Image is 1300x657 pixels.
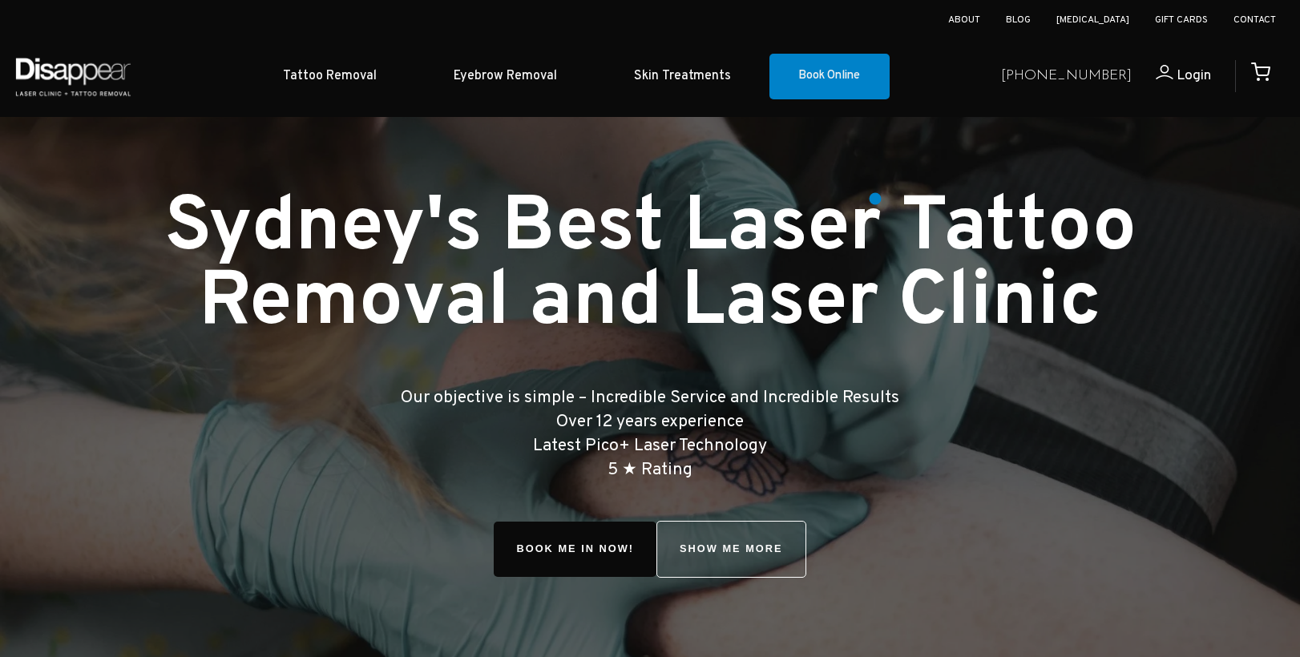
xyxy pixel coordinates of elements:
[494,522,656,577] a: BOOK ME IN NOW!
[656,521,806,578] a: SHOW ME MORE
[948,14,980,26] a: About
[244,52,415,101] a: Tattoo Removal
[1132,65,1211,88] a: Login
[1233,14,1276,26] a: Contact
[1177,67,1211,85] span: Login
[494,522,656,577] span: Book Me In!
[12,48,134,105] img: Disappear - Laser Clinic and Tattoo Removal Services in Sydney, Australia
[1006,14,1031,26] a: Blog
[415,52,595,101] a: Eyebrow Removal
[1001,65,1132,88] a: [PHONE_NUMBER]
[401,387,899,480] big: Our objective is simple – Incredible Service and Incredible Results Over 12 years experience Late...
[769,54,890,100] a: Book Online
[1056,14,1129,26] a: [MEDICAL_DATA]
[595,52,769,101] a: Skin Treatments
[1155,14,1208,26] a: Gift Cards
[102,192,1198,341] h1: Sydney's Best Laser Tattoo Removal and Laser Clinic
